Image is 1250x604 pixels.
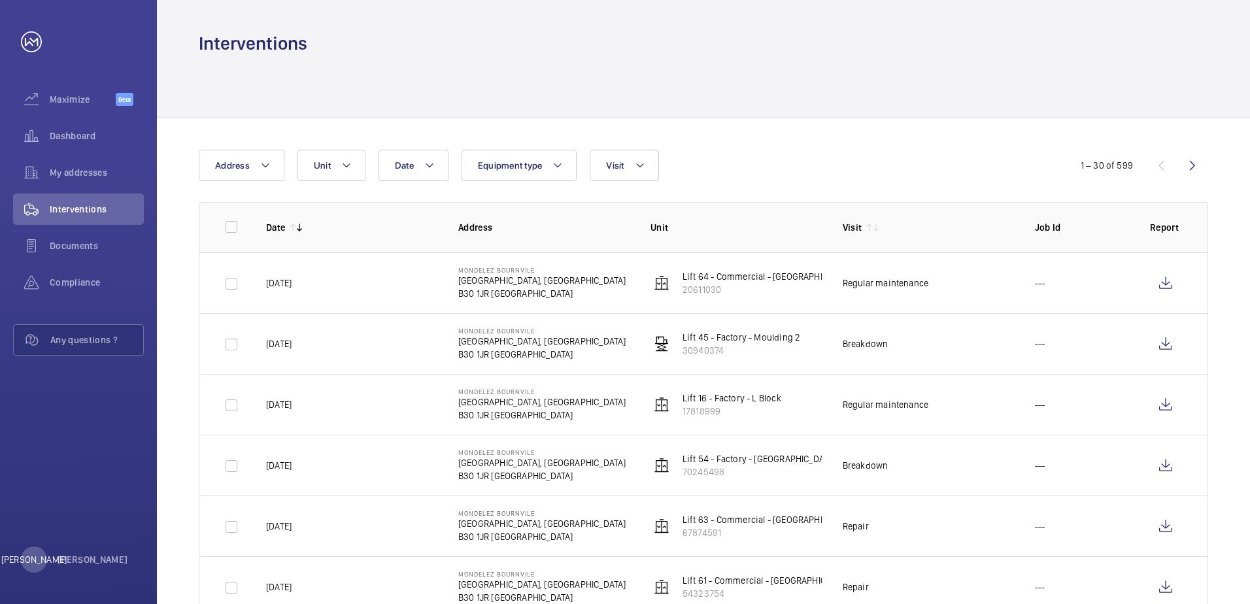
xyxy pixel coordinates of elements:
div: Regular maintenance [843,277,928,290]
div: 1 – 30 of 599 [1081,159,1133,172]
p: --- [1035,520,1045,533]
p: [GEOGRAPHIC_DATA], [GEOGRAPHIC_DATA] [458,395,626,409]
p: Mondelez Bournvile [458,388,626,395]
span: Maximize [50,93,116,106]
button: Address [199,150,284,181]
div: Breakdown [843,337,888,350]
p: Mondelez Bournvile [458,448,626,456]
h1: Interventions [199,31,307,56]
img: elevator.svg [654,275,669,291]
p: Mondelez Bournvile [458,327,626,335]
p: B30 1JR [GEOGRAPHIC_DATA] [458,530,626,543]
p: Report [1150,221,1181,234]
p: Mondelez Bournvile [458,570,626,578]
p: Address [458,221,630,234]
p: Mondelez Bournvile [458,509,626,517]
p: Lift 16 - Factory - L Block [683,392,781,405]
p: Lift 54 - Factory - [GEOGRAPHIC_DATA] [683,452,836,465]
p: --- [1035,277,1045,290]
p: [PERSON_NAME] [1,553,67,566]
p: Unit [650,221,822,234]
span: Documents [50,239,144,252]
span: Date [395,160,414,171]
p: Lift 64 - Commercial - [GEOGRAPHIC_DATA] [683,270,854,283]
div: Repair [843,520,869,533]
p: 54323754 [683,587,853,600]
span: Unit [314,160,331,171]
p: 17818999 [683,405,781,418]
p: [DATE] [266,520,292,533]
p: --- [1035,459,1045,472]
img: freight_elevator.svg [654,336,669,352]
p: --- [1035,398,1045,411]
p: [GEOGRAPHIC_DATA], [GEOGRAPHIC_DATA] [458,335,626,348]
p: 20611030 [683,283,854,296]
p: B30 1JR [GEOGRAPHIC_DATA] [458,469,626,482]
span: Compliance [50,276,144,289]
p: B30 1JR [GEOGRAPHIC_DATA] [458,287,626,300]
p: 70245498 [683,465,836,478]
p: Date [266,221,285,234]
span: Equipment type [478,160,543,171]
div: Breakdown [843,459,888,472]
p: Visit [843,221,862,234]
span: Dashboard [50,129,144,143]
img: elevator.svg [654,579,669,595]
span: Interventions [50,203,144,216]
p: Lift 63 - Commercial - [GEOGRAPHIC_DATA] [683,513,854,526]
p: [DATE] [266,337,292,350]
p: [DATE] [266,398,292,411]
div: Repair [843,580,869,594]
img: elevator.svg [654,518,669,534]
p: [GEOGRAPHIC_DATA], [GEOGRAPHIC_DATA] [458,456,626,469]
button: Visit [590,150,658,181]
p: [DATE] [266,459,292,472]
div: Regular maintenance [843,398,928,411]
button: Unit [297,150,365,181]
p: --- [1035,580,1045,594]
p: [PERSON_NAME] [58,553,128,566]
span: Visit [606,160,624,171]
button: Equipment type [462,150,577,181]
img: elevator.svg [654,458,669,473]
p: Lift 45 - Factory - Moulding 2 [683,331,800,344]
span: Address [215,160,250,171]
p: [DATE] [266,580,292,594]
p: B30 1JR [GEOGRAPHIC_DATA] [458,348,626,361]
p: B30 1JR [GEOGRAPHIC_DATA] [458,591,626,604]
span: Any questions ? [50,333,143,346]
p: --- [1035,337,1045,350]
p: [GEOGRAPHIC_DATA], [GEOGRAPHIC_DATA] [458,517,626,530]
p: Lift 61 - Commercial - [GEOGRAPHIC_DATA] [683,574,853,587]
p: [GEOGRAPHIC_DATA], [GEOGRAPHIC_DATA] [458,578,626,591]
span: My addresses [50,166,144,179]
span: Beta [116,93,133,106]
p: Job Id [1035,221,1129,234]
p: 67874591 [683,526,854,539]
p: [DATE] [266,277,292,290]
p: [GEOGRAPHIC_DATA], [GEOGRAPHIC_DATA] [458,274,626,287]
img: elevator.svg [654,397,669,412]
p: 30940374 [683,344,800,357]
button: Date [379,150,448,181]
p: B30 1JR [GEOGRAPHIC_DATA] [458,409,626,422]
p: Mondelez Bournvile [458,266,626,274]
